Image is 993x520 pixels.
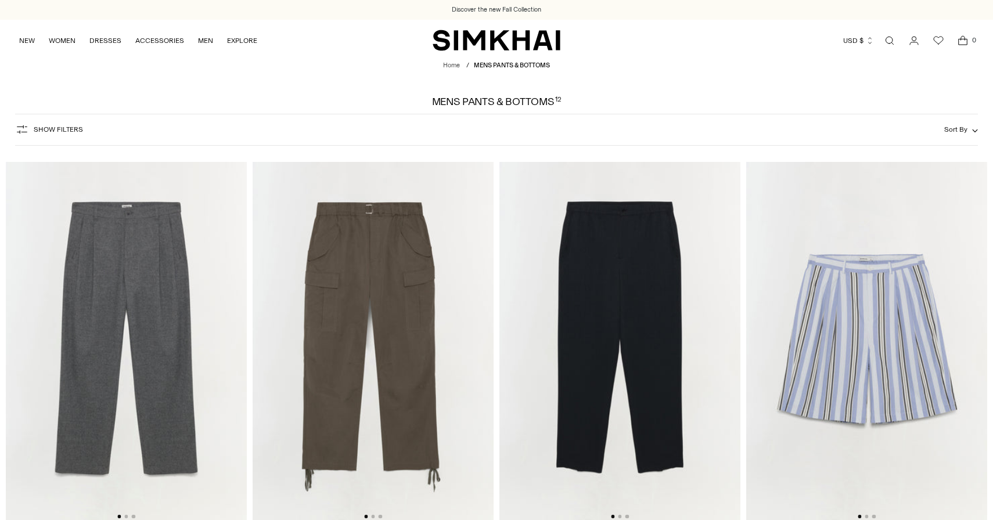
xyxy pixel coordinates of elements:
[117,515,121,518] button: Go to slide 1
[944,123,978,136] button: Sort By
[951,29,974,52] a: Open cart modal
[89,28,121,53] a: DRESSES
[969,35,979,45] span: 0
[132,515,135,518] button: Go to slide 3
[944,125,967,133] span: Sort By
[364,515,368,518] button: Go to slide 1
[124,515,128,518] button: Go to slide 2
[371,515,375,518] button: Go to slide 2
[625,515,629,518] button: Go to slide 3
[34,125,83,133] span: Show Filters
[379,515,382,518] button: Go to slide 3
[611,515,614,518] button: Go to slide 1
[618,515,621,518] button: Go to slide 2
[432,96,562,107] h1: MENS PANTS & BOTTOMS
[227,28,257,53] a: EXPLORE
[843,28,874,53] button: USD $
[555,96,562,107] div: 12
[858,515,861,518] button: Go to slide 1
[443,62,460,69] a: Home
[865,515,868,518] button: Go to slide 2
[433,29,560,52] a: SIMKHAI
[135,28,184,53] a: ACCESSORIES
[474,62,550,69] span: MENS PANTS & BOTTOMS
[902,29,926,52] a: Go to the account page
[878,29,901,52] a: Open search modal
[198,28,213,53] a: MEN
[15,120,83,139] button: Show Filters
[927,29,950,52] a: Wishlist
[452,5,541,15] a: Discover the new Fall Collection
[19,28,35,53] a: NEW
[466,61,469,71] div: /
[443,61,550,71] nav: breadcrumbs
[872,515,876,518] button: Go to slide 3
[49,28,75,53] a: WOMEN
